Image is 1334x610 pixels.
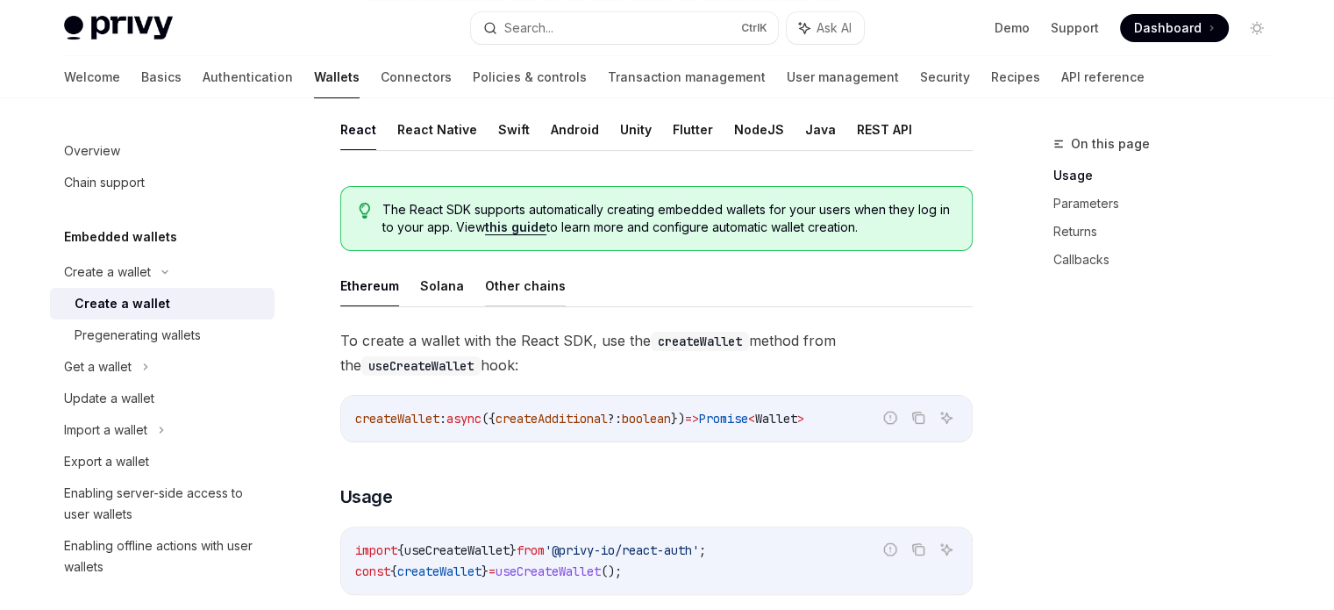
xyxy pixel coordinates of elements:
div: Export a wallet [64,451,149,472]
button: Copy the contents from the code block [907,538,930,561]
a: Demo [995,19,1030,37]
span: Wallet [755,411,797,427]
a: Dashboard [1120,14,1229,42]
div: Pregenerating wallets [75,325,201,346]
span: Ask AI [817,19,852,37]
a: Security [920,56,970,98]
a: Policies & controls [473,56,587,98]
div: Chain support [64,172,145,193]
span: => [685,411,699,427]
h5: Embedded wallets [64,226,177,248]
svg: Tip [359,203,371,219]
div: Update a wallet [64,388,154,409]
span: Dashboard [1134,19,1202,37]
span: To create a wallet with the React SDK, use the method from the hook: [340,328,973,377]
button: Copy the contents from the code block [907,406,930,429]
span: } [510,542,517,558]
span: : [439,411,446,427]
span: Usage [340,484,393,509]
span: ?: [608,411,622,427]
span: Promise [699,411,748,427]
span: createAdditional [496,411,608,427]
a: Update a wallet [50,383,275,414]
button: Flutter [673,109,713,150]
a: Welcome [64,56,120,98]
span: On this page [1071,133,1150,154]
span: { [390,563,397,579]
span: }) [671,411,685,427]
span: useCreateWallet [404,542,510,558]
a: Authentication [203,56,293,98]
a: Enabling server-side access to user wallets [50,477,275,530]
button: Ask AI [935,406,958,429]
button: Unity [620,109,652,150]
a: Enabling offline actions with user wallets [50,530,275,583]
button: Other chains [485,265,566,306]
span: { [397,542,404,558]
button: Java [805,109,836,150]
code: createWallet [651,332,749,351]
div: Enabling server-side access to user wallets [64,483,264,525]
button: NodeJS [734,109,784,150]
a: Parameters [1053,190,1285,218]
a: Usage [1053,161,1285,190]
div: Enabling offline actions with user wallets [64,535,264,578]
code: useCreateWallet [361,356,481,376]
button: REST API [857,109,912,150]
button: React [340,109,376,150]
span: createWallet [397,563,482,579]
button: Search...CtrlK [471,12,778,44]
img: light logo [64,16,173,40]
span: const [355,563,390,579]
span: ({ [482,411,496,427]
button: Report incorrect code [879,406,902,429]
button: React Native [397,109,477,150]
div: Get a wallet [64,356,132,377]
span: (); [601,563,622,579]
button: Swift [498,109,530,150]
span: Ctrl K [741,21,767,35]
a: Basics [141,56,182,98]
div: Create a wallet [64,262,151,283]
span: boolean [622,411,671,427]
a: Chain support [50,167,275,198]
a: Returns [1053,218,1285,246]
a: Support [1051,19,1099,37]
div: Overview [64,140,120,161]
a: Connectors [381,56,452,98]
a: API reference [1061,56,1145,98]
a: this guide [485,219,546,235]
span: async [446,411,482,427]
a: Overview [50,135,275,167]
span: } [482,563,489,579]
span: < [748,411,755,427]
button: Ask AI [787,12,864,44]
a: Transaction management [608,56,766,98]
div: Create a wallet [75,293,170,314]
button: Ethereum [340,265,399,306]
button: Android [551,109,599,150]
button: Toggle dark mode [1243,14,1271,42]
span: from [517,542,545,558]
span: > [797,411,804,427]
a: Pregenerating wallets [50,319,275,351]
a: Callbacks [1053,246,1285,274]
a: Create a wallet [50,288,275,319]
span: = [489,563,496,579]
span: import [355,542,397,558]
a: Recipes [991,56,1040,98]
a: Export a wallet [50,446,275,477]
span: '@privy-io/react-auth' [545,542,699,558]
span: The React SDK supports automatically creating embedded wallets for your users when they log in to... [382,201,953,236]
span: useCreateWallet [496,563,601,579]
span: ; [699,542,706,558]
a: User management [787,56,899,98]
button: Ask AI [935,538,958,561]
button: Solana [420,265,464,306]
div: Search... [504,18,553,39]
button: Report incorrect code [879,538,902,561]
div: Import a wallet [64,420,147,441]
span: createWallet [355,411,439,427]
a: Wallets [314,56,360,98]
